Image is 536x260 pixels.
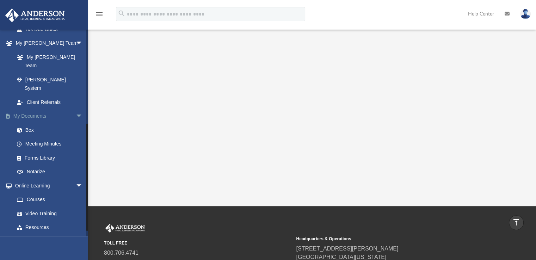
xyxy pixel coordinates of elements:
img: Anderson Advisors Platinum Portal [3,8,67,22]
a: vertical_align_top [509,215,524,230]
a: My Documentsarrow_drop_down [5,109,93,123]
a: Resources [10,221,90,235]
a: Video Training [10,206,86,221]
small: TOLL FREE [104,240,291,246]
a: Box [10,123,90,137]
span: arrow_drop_down [76,36,90,51]
i: menu [95,10,104,18]
a: Courses [10,193,90,207]
a: menu [95,13,104,18]
a: Billingarrow_drop_down [5,234,93,248]
img: Anderson Advisors Platinum Portal [104,224,146,233]
a: [GEOGRAPHIC_DATA][US_STATE] [296,254,386,260]
a: Forms Library [10,151,90,165]
span: arrow_drop_down [76,179,90,193]
a: My [PERSON_NAME] Team [10,50,86,73]
span: arrow_drop_down [76,109,90,124]
a: [STREET_ADDRESS][PERSON_NAME] [296,246,398,252]
a: Online Learningarrow_drop_down [5,179,90,193]
i: vertical_align_top [512,218,520,227]
span: arrow_drop_down [76,234,90,249]
a: Notarize [10,165,93,179]
i: search [118,10,125,17]
a: Meeting Minutes [10,137,93,151]
a: Client Referrals [10,95,90,109]
a: 800.706.4741 [104,250,138,256]
small: Headquarters & Operations [296,236,483,242]
a: My [PERSON_NAME] Teamarrow_drop_down [5,36,90,50]
a: [PERSON_NAME] System [10,73,90,95]
img: User Pic [520,9,531,19]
